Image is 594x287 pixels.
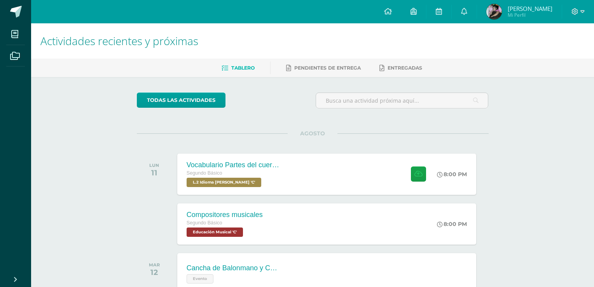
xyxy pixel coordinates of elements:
div: MAR [149,262,160,268]
div: 12 [149,268,160,277]
span: Pendientes de entrega [294,65,361,71]
div: LUN [149,163,159,168]
span: Evento [187,274,213,283]
span: Entregadas [388,65,422,71]
span: Tablero [231,65,255,71]
a: Tablero [222,62,255,74]
span: L.2 Idioma Maya Kaqchikel 'C' [187,178,261,187]
span: Actividades recientes y próximas [40,33,198,48]
div: Vocabulario Partes del cuerpo [187,161,280,169]
a: Pendientes de entrega [286,62,361,74]
div: Compositores musicales [187,211,263,219]
a: Entregadas [379,62,422,74]
span: Segundo Básico [187,220,222,226]
span: AGOSTO [288,130,337,137]
div: 8:00 PM [437,171,467,178]
span: [PERSON_NAME] [508,5,552,12]
div: 11 [149,168,159,177]
img: 4f393c19de5be00f311d0127ec8ac78b.png [486,4,502,19]
div: Cancha de Balonmano y Contenido [187,264,280,272]
span: Mi Perfil [508,12,552,18]
span: Segundo Básico [187,170,222,176]
a: todas las Actividades [137,93,225,108]
div: 8:00 PM [437,220,467,227]
input: Busca una actividad próxima aquí... [316,93,488,108]
span: Educación Musical 'C' [187,227,243,237]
